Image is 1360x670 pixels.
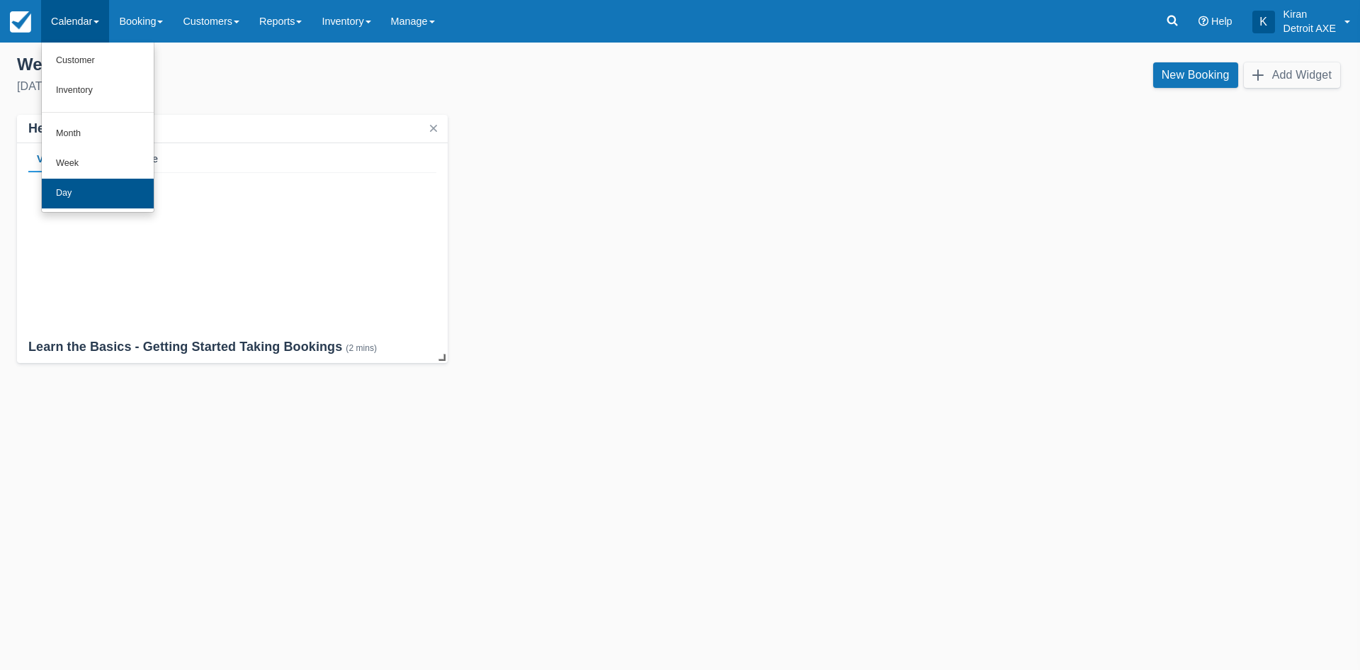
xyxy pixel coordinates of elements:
[28,121,86,137] div: Helpdesk
[1153,62,1238,88] a: New Booking
[17,54,669,75] div: Welcome , Kiran !
[346,343,377,353] div: (2 mins)
[42,76,154,106] a: Inventory
[41,43,154,213] ul: Calendar
[42,179,154,208] a: Day
[10,11,31,33] img: checkfront-main-nav-mini-logo.png
[1283,21,1336,35] p: Detroit AXE
[1198,16,1208,26] i: Help
[1283,7,1336,21] p: Kiran
[42,119,154,149] a: Month
[1252,11,1275,33] div: K
[28,143,73,173] div: Video
[17,78,669,95] div: [DATE]
[42,149,154,179] a: Week
[42,46,154,76] a: Customer
[1211,16,1232,27] span: Help
[28,339,436,357] div: Learn the Basics - Getting Started Taking Bookings
[1244,62,1340,88] button: Add Widget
